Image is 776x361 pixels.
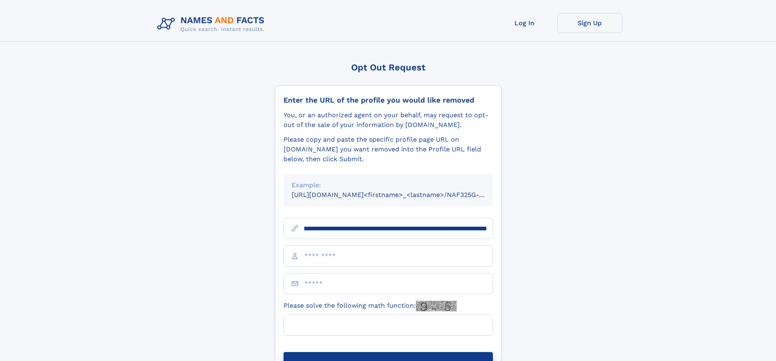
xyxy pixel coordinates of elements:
[275,62,501,72] div: Opt Out Request
[557,13,622,33] a: Sign Up
[154,13,271,35] img: Logo Names and Facts
[284,301,457,311] label: Please solve the following math function:
[284,96,493,105] div: Enter the URL of the profile you would like removed
[284,110,493,130] div: You, or an authorized agent on your behalf, may request to opt-out of the sale of your informatio...
[492,13,557,33] a: Log In
[292,180,485,190] div: Example:
[292,191,508,199] small: [URL][DOMAIN_NAME]<firstname>_<lastname>/NAF325G-xxxxxxxx
[284,135,493,164] div: Please copy and paste the specific profile page URL on [DOMAIN_NAME] you want removed into the Pr...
